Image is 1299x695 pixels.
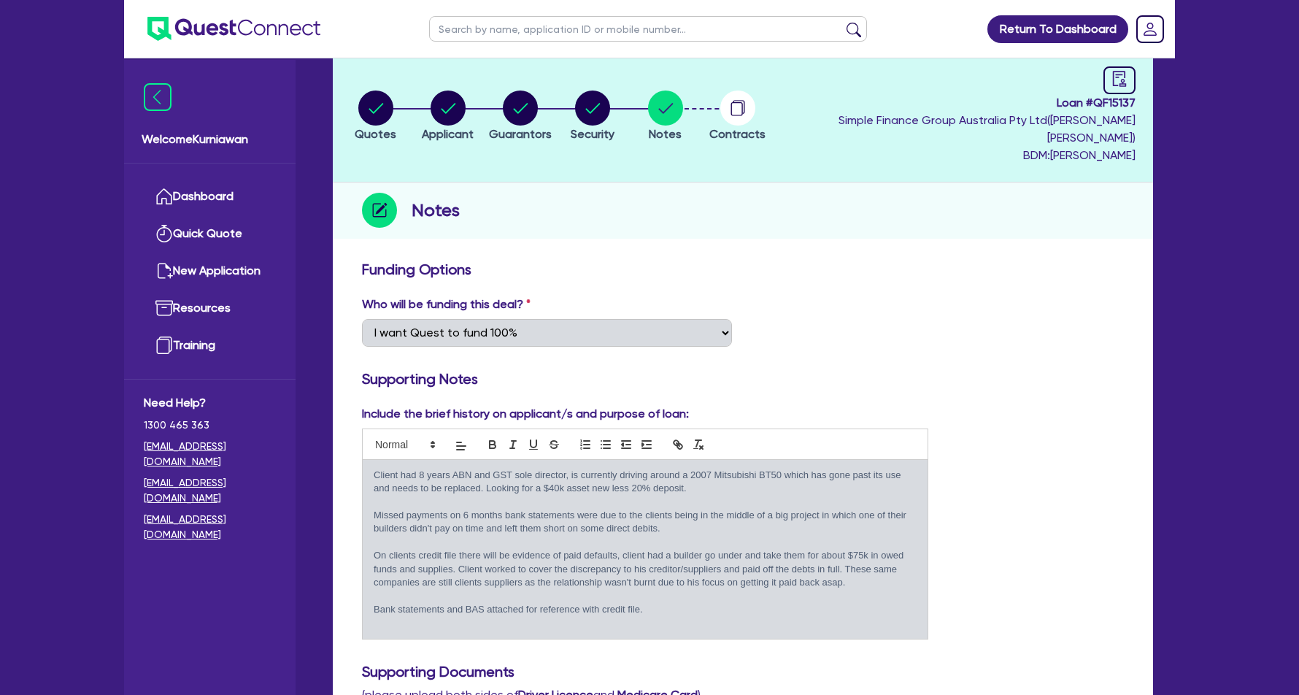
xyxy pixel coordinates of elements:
[155,262,173,280] img: new-application
[571,127,614,141] span: Security
[374,469,917,496] p: Client had 8 years ABN and GST sole director, is currently driving around a 2007 Mitsubishi BT50 ...
[147,17,320,41] img: quest-connect-logo-blue
[144,512,276,542] a: [EMAIL_ADDRESS][DOMAIN_NAME]
[144,290,276,327] a: Resources
[839,113,1136,145] span: Simple Finance Group Australia Pty Ltd ( [PERSON_NAME] [PERSON_NAME] )
[374,549,917,589] p: On clients credit file there will be evidence of paid defaults, client had a builder go under and...
[362,261,1124,278] h3: Funding Options
[1103,66,1136,94] a: audit
[422,127,474,141] span: Applicant
[144,215,276,253] a: Quick Quote
[362,663,1124,680] h3: Supporting Documents
[144,475,276,506] a: [EMAIL_ADDRESS][DOMAIN_NAME]
[412,197,460,223] h2: Notes
[488,90,552,144] button: Guarantors
[362,193,397,228] img: step-icon
[362,370,1124,388] h3: Supporting Notes
[144,253,276,290] a: New Application
[489,127,552,141] span: Guarantors
[429,16,867,42] input: Search by name, application ID or mobile number...
[155,337,173,354] img: training
[374,603,917,616] p: Bank statements and BAS attached for reference with credit file.
[144,418,276,433] span: 1300 465 363
[570,90,615,144] button: Security
[374,509,917,536] p: Missed payments on 6 months bank statements were due to the clients being in the middle of a big ...
[355,127,396,141] span: Quotes
[144,327,276,364] a: Training
[144,394,276,412] span: Need Help?
[1131,10,1169,48] a: Dropdown toggle
[987,15,1128,43] a: Return To Dashboard
[362,405,689,423] label: Include the brief history on applicant/s and purpose of loan:
[354,90,397,144] button: Quotes
[1111,71,1128,87] span: audit
[155,225,173,242] img: quick-quote
[144,178,276,215] a: Dashboard
[777,94,1136,112] span: Loan # QF15137
[777,147,1136,164] span: BDM: [PERSON_NAME]
[362,296,531,313] label: Who will be funding this deal?
[709,90,766,144] button: Contracts
[142,131,278,148] span: Welcome Kurniawan
[647,90,684,144] button: Notes
[649,127,682,141] span: Notes
[144,439,276,469] a: [EMAIL_ADDRESS][DOMAIN_NAME]
[709,127,766,141] span: Contracts
[155,299,173,317] img: resources
[144,83,171,111] img: icon-menu-close
[421,90,474,144] button: Applicant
